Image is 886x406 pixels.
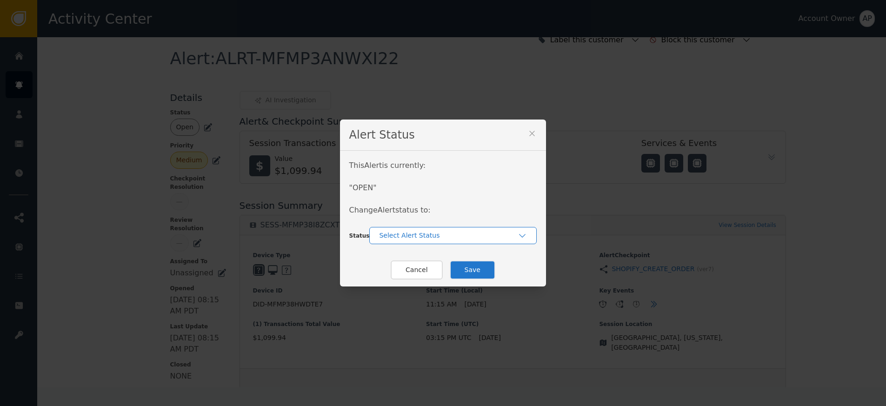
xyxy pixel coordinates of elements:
[379,231,518,240] div: Select Alert Status
[349,161,426,170] span: This Alert is currently:
[340,120,546,151] div: Alert Status
[450,260,495,280] button: Save
[369,227,537,244] button: Select Alert Status
[349,206,431,214] span: Change Alert status to:
[349,233,370,239] span: Status
[349,183,377,192] span: " OPEN "
[391,260,442,280] button: Cancel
